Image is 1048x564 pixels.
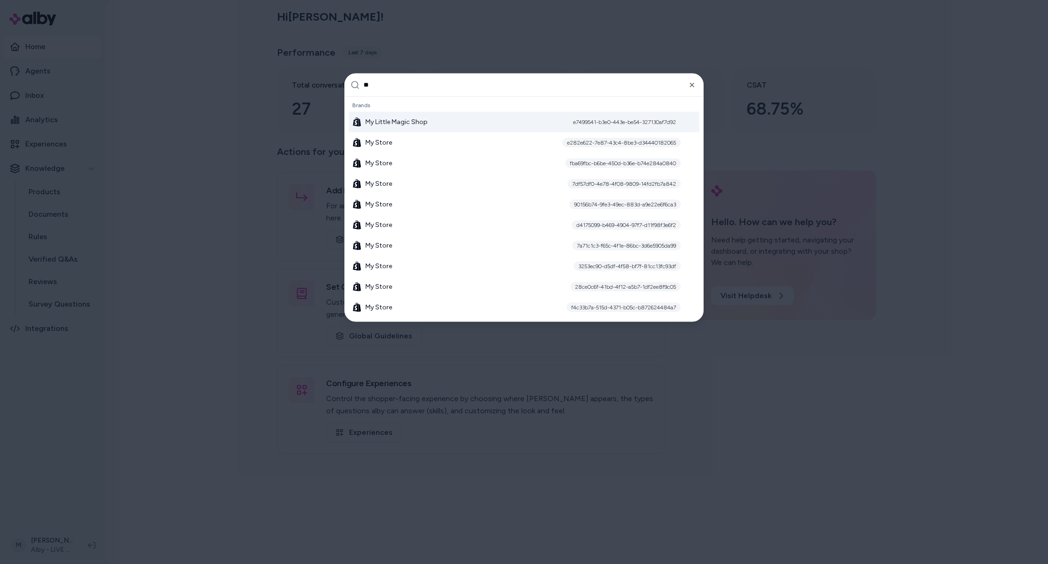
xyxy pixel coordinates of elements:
span: My Store [365,199,392,209]
div: 28ce0c6f-41bd-4f12-a5b7-1df2ee8f9c05 [570,282,681,291]
div: f4c33b7a-515d-4371-b05c-b872624484a7 [567,302,681,312]
div: Suggestions [345,96,703,321]
span: My Store [365,282,392,291]
span: My Store [365,158,392,168]
div: e7499541-b3e0-443e-be54-327130af7d92 [568,117,681,126]
span: My Store [365,261,392,271]
span: My Store [365,220,392,229]
span: My Store [365,179,392,188]
div: Brands [349,98,699,111]
div: 7df57df0-4e78-4f08-9809-14fd2fb7a842 [568,179,681,188]
div: 3253ec90-d5df-4f58-bf7f-81cc13fc93df [574,261,681,271]
div: 90156b74-9fe3-49ec-883d-a9e22e6f6ca3 [569,199,681,209]
span: My Store [365,241,392,250]
div: d4175099-b469-4904-97f7-d11f98f3e6f2 [572,220,681,229]
span: My Store [365,138,392,147]
div: 7a71c1c3-f65c-4f1e-86bc-3d6e5905da99 [572,241,681,250]
div: e282e622-7e87-43c4-8be3-d34440182065 [562,138,681,147]
div: fba69fbc-b6be-450d-b36e-b74e284a0840 [565,158,681,168]
span: My Store [365,302,392,312]
span: My Little Magic Shop [365,117,428,126]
